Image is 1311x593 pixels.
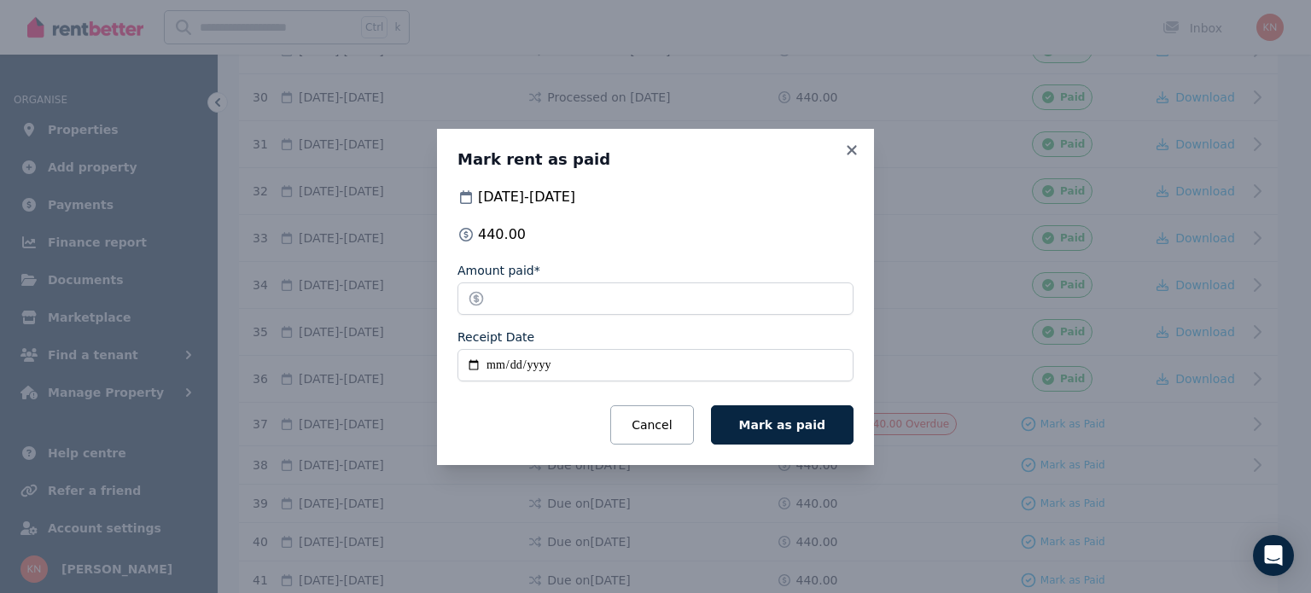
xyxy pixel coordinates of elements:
[478,187,575,207] span: [DATE] - [DATE]
[711,405,854,445] button: Mark as paid
[610,405,693,445] button: Cancel
[457,328,534,346] label: Receipt Date
[457,262,540,279] label: Amount paid*
[457,149,854,170] h3: Mark rent as paid
[1253,535,1294,576] div: Open Intercom Messenger
[478,224,526,245] span: 440.00
[739,418,825,432] span: Mark as paid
